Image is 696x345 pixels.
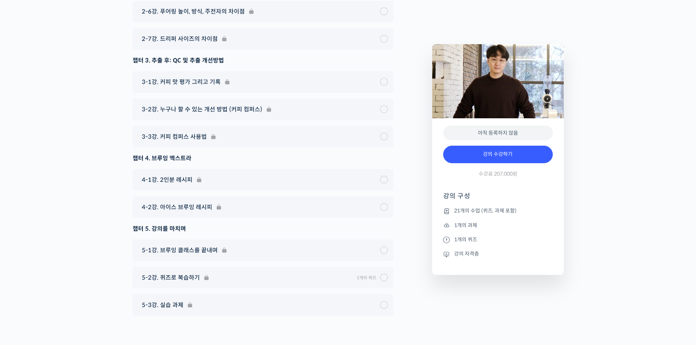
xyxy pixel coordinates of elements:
a: 홈 [2,231,48,250]
span: 수강료 207,000원 [479,170,517,177]
a: 설정 [94,231,140,250]
span: 홈 [23,242,27,248]
li: 강의 자격증 [443,250,553,258]
div: 아직 등록하지 않음 [443,126,553,141]
div: 챕터 5. 강의를 마치며 [133,224,393,234]
h4: 강의 구성 [443,192,553,206]
li: 1개의 퀴즈 [443,235,553,244]
li: 1개의 과제 [443,221,553,230]
li: 21개의 수업 (퀴즈, 과제 포함) [443,207,553,215]
div: 챕터 4. 브루잉 엑스트라 [133,153,393,163]
a: 대화 [48,231,94,250]
a: 강의 수강하기 [443,146,553,163]
span: 대화 [67,243,76,249]
span: 설정 [113,242,122,248]
div: 챕터 3. 추출 후: QC 및 추출 개선방법 [133,55,393,65]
